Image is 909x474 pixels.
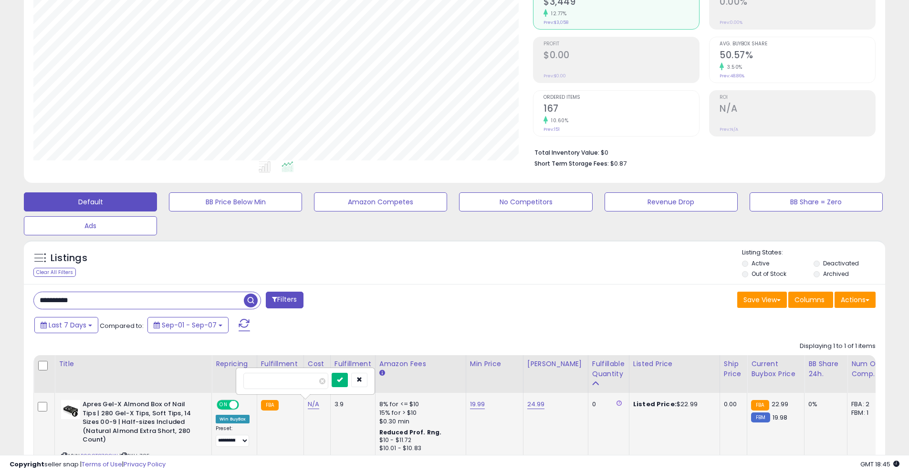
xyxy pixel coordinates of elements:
img: 31jjaYRQOEL._SL40_.jpg [61,400,80,419]
span: Ordered Items [543,95,699,100]
b: Listed Price: [633,400,677,409]
div: Displaying 1 to 1 of 1 items [800,342,876,351]
span: 19.98 [773,413,788,422]
div: 0% [808,400,840,409]
div: [PERSON_NAME] [527,359,584,369]
span: ROI [720,95,875,100]
label: Deactivated [823,259,859,267]
button: Actions [835,292,876,308]
span: Compared to: [100,321,144,330]
div: FBA: 2 [851,400,883,409]
div: seller snap | | [10,460,166,469]
div: Clear All Filters [33,268,76,277]
b: Short Term Storage Fees: [534,159,609,168]
small: 3.50% [724,63,742,71]
div: Min Price [470,359,519,369]
span: Sep-01 - Sep-07 [162,320,217,330]
a: Privacy Policy [124,460,166,469]
label: Archived [823,270,849,278]
small: Prev: $0.00 [543,73,566,79]
small: 10.60% [548,117,568,124]
div: $10 - $11.72 [379,436,459,444]
button: Revenue Drop [605,192,738,211]
small: Prev: 0.00% [720,20,742,25]
div: Listed Price [633,359,716,369]
button: Save View [737,292,787,308]
span: | SKU: 785 [119,452,150,460]
small: Prev: 48.86% [720,73,744,79]
div: $22.99 [633,400,712,409]
small: Prev: $3,058 [543,20,568,25]
div: 0.00 [724,400,740,409]
small: FBA [751,400,769,411]
div: Ship Price [724,359,743,379]
p: Listing States: [742,248,885,257]
button: No Competitors [459,192,592,211]
div: 8% for <= $10 [379,400,459,409]
div: $0.30 min [379,417,459,426]
div: 3.9 [334,400,368,409]
button: BB Price Below Min [169,192,302,211]
span: Last 7 Days [49,320,86,330]
small: Prev: 151 [543,126,560,132]
a: N/A [308,400,319,409]
small: Amazon Fees. [379,369,385,378]
button: Sep-01 - Sep-07 [147,317,229,333]
div: Current Buybox Price [751,359,800,379]
div: Preset: [216,425,250,447]
b: Reduced Prof. Rng. [379,428,442,436]
button: BB Share = Zero [750,192,883,211]
div: Win BuyBox [216,415,250,423]
b: Apres Gel-X Almond Box of Nail Tips | 280 Gel-X Tips, Soft Tips, 14 Sizes 00-9 | Half-sizes Inclu... [83,400,199,447]
h2: $0.00 [543,50,699,63]
small: FBM [751,412,770,422]
small: Prev: N/A [720,126,738,132]
div: FBM: 1 [851,409,883,417]
div: Amazon Fees [379,359,462,369]
strong: Copyright [10,460,44,469]
h2: N/A [720,103,875,116]
span: Columns [794,295,825,305]
div: 15% for > $10 [379,409,459,417]
h2: 50.57% [720,50,875,63]
div: Title [59,359,208,369]
label: Out of Stock [752,270,786,278]
div: BB Share 24h. [808,359,843,379]
h5: Listings [51,252,87,265]
button: Ads [24,216,157,235]
div: 0 [592,400,622,409]
button: Last 7 Days [34,317,98,333]
span: Avg. Buybox Share [720,42,875,47]
div: Cost [308,359,326,369]
b: Total Inventory Value: [534,148,599,157]
div: Fulfillment Cost [334,359,371,379]
div: Num of Comp. [851,359,886,379]
button: Default [24,192,157,211]
div: Fulfillable Quantity [592,359,625,379]
span: $0.87 [610,159,627,168]
a: 19.99 [470,400,485,409]
button: Columns [788,292,833,308]
h2: 167 [543,103,699,116]
div: $10.01 - $10.83 [379,444,459,453]
small: FBA [261,400,279,411]
div: Repricing [216,359,253,369]
small: 12.77% [548,10,566,17]
span: Profit [543,42,699,47]
span: OFF [238,401,253,409]
button: Amazon Competes [314,192,447,211]
span: 22.99 [772,400,789,409]
a: B0CGTQ7GGW [81,452,118,460]
label: Active [752,259,769,267]
span: 2025-09-15 18:45 GMT [860,460,899,469]
span: ON [218,401,230,409]
a: 24.99 [527,400,545,409]
a: Terms of Use [82,460,122,469]
div: Fulfillment [261,359,300,369]
li: $0 [534,146,868,158]
button: Filters [266,292,303,308]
